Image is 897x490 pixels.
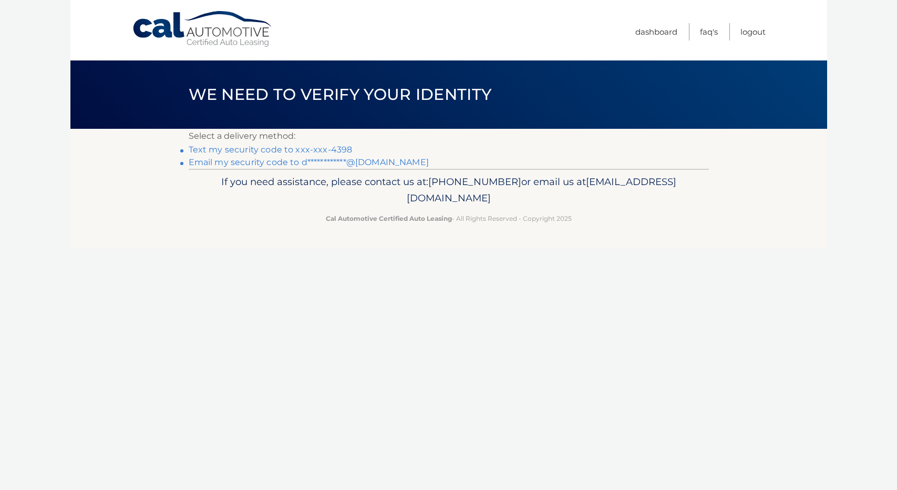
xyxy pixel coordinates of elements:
p: Select a delivery method: [189,129,709,144]
a: Text my security code to xxx-xxx-4398 [189,145,353,155]
a: FAQ's [700,23,718,40]
strong: Cal Automotive Certified Auto Leasing [326,215,452,222]
a: Cal Automotive [132,11,274,48]
a: Dashboard [635,23,677,40]
a: Logout [740,23,766,40]
span: We need to verify your identity [189,85,492,104]
span: [PHONE_NUMBER] [428,176,521,188]
p: If you need assistance, please contact us at: or email us at [195,173,702,207]
p: - All Rights Reserved - Copyright 2025 [195,213,702,224]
